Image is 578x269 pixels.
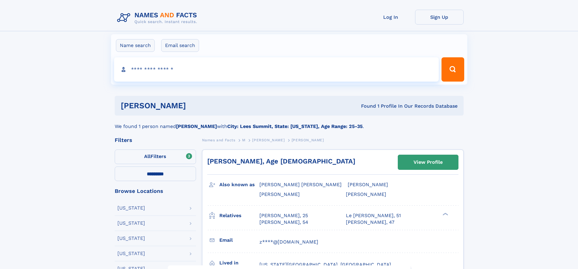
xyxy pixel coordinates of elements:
[115,137,196,143] div: Filters
[346,212,401,219] a: Le [PERSON_NAME], 51
[398,155,458,170] a: View Profile
[114,57,439,82] input: search input
[115,150,196,164] label: Filters
[415,10,464,25] a: Sign Up
[348,182,388,187] span: [PERSON_NAME]
[259,212,308,219] a: [PERSON_NAME], 25
[121,102,274,109] h1: [PERSON_NAME]
[117,221,145,226] div: [US_STATE]
[176,123,217,129] b: [PERSON_NAME]
[346,219,394,226] a: [PERSON_NAME], 47
[259,262,391,267] span: [US_STATE][GEOGRAPHIC_DATA], [GEOGRAPHIC_DATA]
[117,236,145,241] div: [US_STATE]
[117,251,145,256] div: [US_STATE]
[202,136,235,144] a: Names and Facts
[115,188,196,194] div: Browse Locations
[219,258,259,268] h3: Lived in
[414,155,443,169] div: View Profile
[259,191,300,197] span: [PERSON_NAME]
[242,136,245,144] a: M
[273,103,458,109] div: Found 1 Profile In Our Records Database
[117,206,145,210] div: [US_STATE]
[259,219,308,226] a: [PERSON_NAME], 54
[115,10,202,26] img: Logo Names and Facts
[346,191,386,197] span: [PERSON_NAME]
[219,235,259,245] h3: Email
[207,157,355,165] a: [PERSON_NAME], Age [DEMOGRAPHIC_DATA]
[116,39,155,52] label: Name search
[144,153,150,159] span: All
[227,123,363,129] b: City: Lees Summit, State: [US_STATE], Age Range: 25-35
[161,39,199,52] label: Email search
[367,10,415,25] a: Log In
[252,138,285,142] span: [PERSON_NAME]
[115,116,464,130] div: We found 1 person named with .
[242,138,245,142] span: M
[441,57,464,82] button: Search Button
[441,212,448,216] div: ❯
[252,136,285,144] a: [PERSON_NAME]
[219,210,259,221] h3: Relatives
[292,138,324,142] span: [PERSON_NAME]
[219,180,259,190] h3: Also known as
[259,182,342,187] span: [PERSON_NAME] [PERSON_NAME]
